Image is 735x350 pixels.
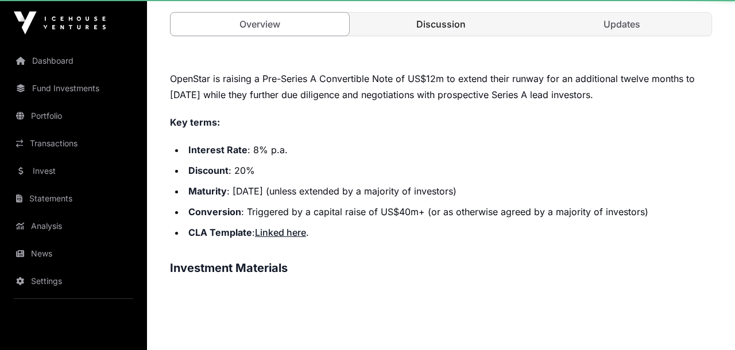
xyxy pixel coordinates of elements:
a: Linked here [255,227,306,238]
nav: Tabs [171,13,711,36]
li: : Triggered by a capital raise of US$40m+ (or as otherwise agreed by a majority of investors) [185,204,712,220]
strong: Maturity [188,185,227,197]
p: OpenStar is raising a Pre-Series A Convertible Note of US$12m to extend their runway for an addit... [170,71,712,103]
img: Icehouse Ventures Logo [14,11,106,34]
a: Portfolio [9,103,138,129]
a: Dashboard [9,48,138,73]
a: News [9,241,138,266]
li: : 8% p.a. [185,142,712,158]
li: : [DATE] (unless extended by a majority of investors) [185,183,712,199]
li: : . [185,224,712,240]
iframe: Chat Widget [678,295,735,350]
li: : 20% [185,162,712,178]
a: Settings [9,269,138,294]
h3: Investment Materials [170,259,712,277]
a: Fund Investments [9,76,138,101]
a: Analysis [9,213,138,239]
strong: Interest Rate [188,144,247,155]
a: Invest [9,158,138,184]
strong: Conversion [188,206,241,217]
a: Statements [9,186,138,211]
a: Transactions [9,131,138,156]
a: Overview [170,12,350,36]
strong: CLA Template [188,227,252,238]
a: Updates [533,13,711,36]
strong: Discount [188,165,229,176]
strong: Key terms: [170,116,220,128]
a: Discussion [351,13,530,36]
